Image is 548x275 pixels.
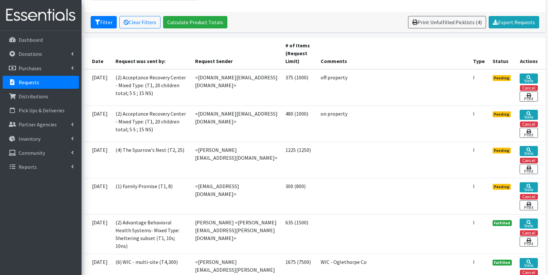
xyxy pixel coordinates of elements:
[317,69,469,106] td: off property
[112,105,191,142] td: (2) Acceptance Recovery Center - Mixed Type: (T1, 20 children total; 5 S ; 15 NS)
[191,38,282,69] th: Request Sender
[191,69,282,106] td: <[DOMAIN_NAME][EMAIL_ADDRESS][DOMAIN_NAME]>
[3,104,79,117] a: Pick Ups & Deliveries
[282,105,317,142] td: 480 (1000)
[408,16,486,28] a: Print Unfulfilled Picklists (4)
[473,74,475,81] abbr: Individual
[520,182,538,192] a: View
[19,121,57,128] p: Partner Agencies
[3,47,79,60] a: Donations
[191,178,282,214] td: <[EMAIL_ADDRESS][DOMAIN_NAME]>
[520,73,538,84] a: View
[19,51,42,57] p: Donations
[493,220,512,226] span: Fulfilled
[520,230,538,236] button: Cancel
[19,93,48,100] p: Distributions
[520,200,538,210] a: Print
[282,142,317,178] td: 1225 (1250)
[84,105,112,142] td: [DATE]
[520,158,538,163] button: Cancel
[19,150,45,156] p: Community
[19,136,40,142] p: Inventory
[516,38,545,69] th: Actions
[3,132,79,145] a: Inventory
[84,69,112,106] td: [DATE]
[84,38,112,69] th: Date
[191,105,282,142] td: <[DOMAIN_NAME][EMAIL_ADDRESS][DOMAIN_NAME]>
[473,147,475,153] abbr: Individual
[19,65,41,72] p: Purchases
[473,183,475,189] abbr: Individual
[3,118,79,131] a: Partner Agencies
[520,91,538,102] a: Print
[520,146,538,156] a: View
[469,38,489,69] th: Type
[163,16,227,28] a: Calculate Product Totals
[3,33,79,46] a: Dashboard
[489,38,516,69] th: Status
[3,62,79,75] a: Purchases
[112,214,191,254] td: (2) Advantage Behavioral Health Systems- Mixed Type: Sheltering subset (T1, 10s; 10ns)
[282,69,317,106] td: 375 (1000)
[3,90,79,103] a: Distributions
[84,214,112,254] td: [DATE]
[119,16,160,28] a: Clear Filters
[91,16,117,28] button: Filter
[520,128,538,138] a: Print
[191,142,282,178] td: <[PERSON_NAME][EMAIL_ADDRESS][DOMAIN_NAME]>
[520,236,538,247] a: Print
[473,259,475,265] abbr: Individual
[493,148,511,154] span: Pending
[282,178,317,214] td: 300 (800)
[112,69,191,106] td: (2) Acceptance Recovery Center - Mixed Type: (T1, 20 children total; 5 S ; 15 NS)
[3,76,79,89] a: Requests
[3,4,79,26] img: HumanEssentials
[493,184,511,190] span: Pending
[19,107,65,114] p: Pick Ups & Deliveries
[520,164,538,174] a: Print
[520,121,538,127] button: Cancel
[473,219,475,226] abbr: Individual
[520,258,538,268] a: View
[473,110,475,117] abbr: Individual
[19,164,37,170] p: Reports
[493,260,512,266] span: Fulfilled
[493,75,511,81] span: Pending
[112,178,191,214] td: (1) Family Promise (T1, 8)
[84,178,112,214] td: [DATE]
[317,38,469,69] th: Comments
[317,105,469,142] td: on property
[3,160,79,173] a: Reports
[520,194,538,200] button: Cancel
[191,214,282,254] td: [PERSON_NAME] <[PERSON_NAME][EMAIL_ADDRESS][PERSON_NAME][DOMAIN_NAME]>
[282,214,317,254] td: 635 (1500)
[520,110,538,120] a: View
[489,16,539,28] a: Export Requests
[112,142,191,178] td: (4) The Sparrow's Nest (T2, 25)
[19,37,43,43] p: Dashboard
[19,79,39,86] p: Requests
[84,142,112,178] td: [DATE]
[282,38,317,69] th: # of Items (Request Limit)
[520,85,538,91] button: Cancel
[3,146,79,159] a: Community
[493,111,511,117] span: Pending
[520,218,538,229] a: View
[112,38,191,69] th: Request was sent by:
